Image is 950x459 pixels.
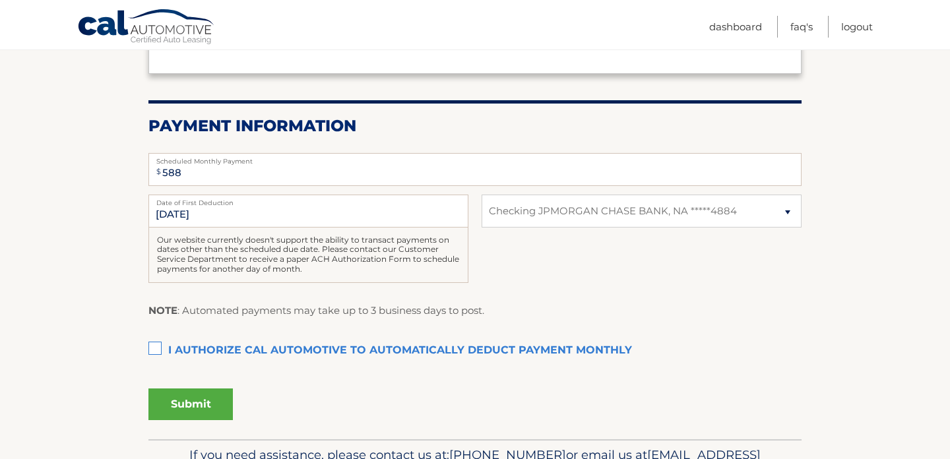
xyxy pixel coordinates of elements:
input: Payment Date [148,195,468,228]
a: Cal Automotive [77,9,216,47]
h2: Payment Information [148,116,802,136]
input: Payment Amount [148,153,802,186]
strong: NOTE [148,304,177,317]
label: Date of First Deduction [148,195,468,205]
a: FAQ's [790,16,813,38]
label: I authorize cal automotive to automatically deduct payment monthly [148,338,802,364]
a: Logout [841,16,873,38]
a: Dashboard [709,16,762,38]
span: $ [152,157,165,187]
button: Submit [148,388,233,420]
p: : Automated payments may take up to 3 business days to post. [148,302,484,319]
div: Our website currently doesn't support the ability to transact payments on dates other than the sc... [148,228,468,283]
label: Scheduled Monthly Payment [148,153,802,164]
span: 588.00 [180,28,250,52]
